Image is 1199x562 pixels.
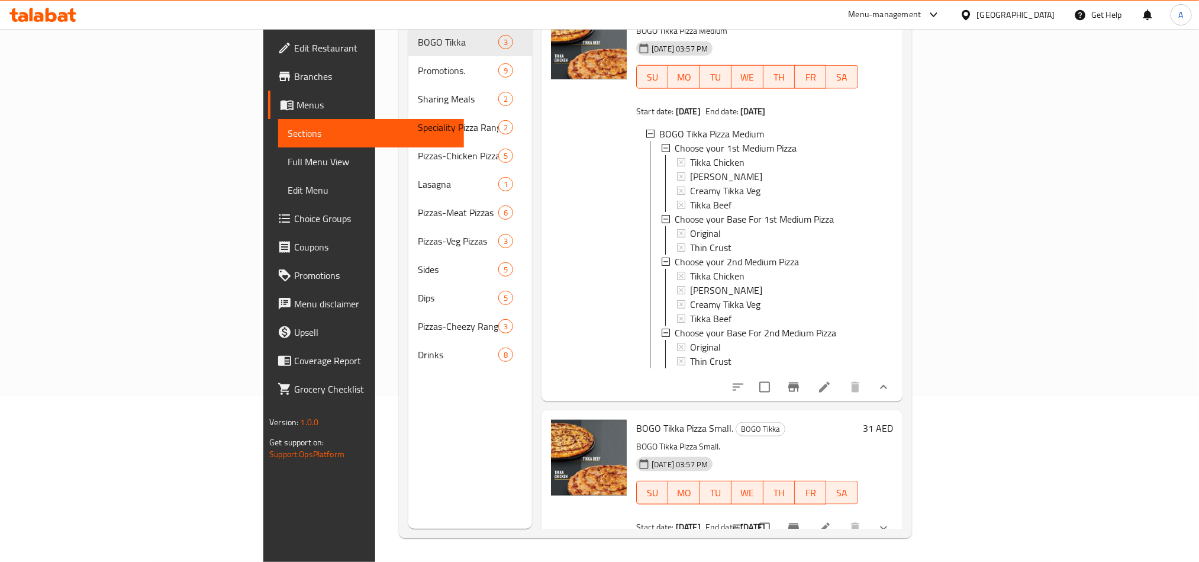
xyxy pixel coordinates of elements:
[499,150,513,162] span: 5
[752,516,777,541] span: Select to update
[408,341,532,369] div: Drinks8
[269,435,324,450] span: Get support on:
[731,65,763,89] button: WE
[724,514,752,542] button: sort-choices
[499,293,513,304] span: 5
[498,120,513,134] div: items
[418,63,498,78] span: Promotions.
[768,484,790,502] span: TH
[268,91,463,119] a: Menus
[498,92,513,106] div: items
[700,65,731,89] button: TU
[831,69,853,86] span: SA
[740,104,765,119] b: [DATE]
[278,119,463,147] a: Sections
[676,104,701,119] b: [DATE]
[675,141,797,155] span: Choose your 1st Medium Pizza
[418,348,498,362] div: Drinks
[869,514,898,542] button: show more
[768,69,790,86] span: TH
[690,269,744,283] span: Tikka Chicken
[668,65,700,89] button: MO
[690,354,731,368] span: Thin Crust
[499,179,513,190] span: 1
[499,37,513,48] span: 3
[876,521,891,535] svg: Show Choices
[498,35,513,49] div: items
[408,284,532,312] div: Dips5
[498,348,513,362] div: items
[294,240,454,254] span: Coupons
[418,35,498,49] div: BOGO Tikka
[408,227,532,255] div: Pizzas-Veg Pizzas3
[705,519,739,535] span: End date:
[418,177,498,191] span: Lasagna
[800,69,821,86] span: FR
[763,481,795,505] button: TH
[268,233,463,261] a: Coupons
[268,346,463,375] a: Coverage Report
[269,447,344,462] a: Support.OpsPlatform
[763,65,795,89] button: TH
[551,420,627,496] img: BOGO Tikka Pizza Small.
[636,24,858,38] p: BOGO Tikka Pizza Medium
[408,312,532,341] div: Pizzas-Cheezy Range3
[498,205,513,220] div: items
[408,170,532,198] div: Lasagna1
[408,28,532,56] div: BOGO Tikka3
[826,65,858,89] button: SA
[408,85,532,113] div: Sharing Meals2
[278,176,463,204] a: Edit Menu
[294,211,454,226] span: Choice Groups
[498,291,513,305] div: items
[499,122,513,133] span: 2
[418,234,498,248] div: Pizzas-Veg Pizzas
[269,415,298,430] span: Version:
[418,319,498,333] div: Pizzas-Cheezy Range
[675,255,799,269] span: Choose your 2nd Medium Pizza
[690,155,744,169] span: Tikka Chicken
[294,41,454,55] span: Edit Restaurant
[418,262,498,277] div: Sides
[736,484,758,502] span: WE
[676,519,701,535] b: [DATE]
[294,382,454,396] span: Grocery Checklist
[499,65,513,76] span: 9
[690,240,731,255] span: Thin Crust
[642,69,663,86] span: SU
[700,481,731,505] button: TU
[690,283,762,297] span: [PERSON_NAME]
[647,459,713,470] span: [DATE] 03:57 PM
[498,262,513,277] div: items
[690,311,731,326] span: Tikka Beef
[498,149,513,163] div: items
[817,521,831,535] a: Edit menu item
[408,255,532,284] div: Sides5
[551,4,627,79] img: BOGO Tikka Pizza Medium
[731,481,763,505] button: WE
[296,98,454,112] span: Menus
[841,373,869,402] button: delete
[863,420,893,436] h6: 31 AED
[499,264,513,275] span: 5
[659,127,764,141] span: BOGO Tikka Pizza Medium
[752,375,777,400] span: Select to update
[418,92,498,106] div: Sharing Meals
[418,149,498,163] span: Pizzas-Chicken Pizzas
[268,261,463,290] a: Promotions
[268,62,463,91] a: Branches
[408,198,532,227] div: Pizzas-Meat Pizzas6
[268,290,463,318] a: Menu disclaimer
[673,484,695,502] span: MO
[418,205,498,220] span: Pizzas-Meat Pizzas
[636,65,668,89] button: SU
[736,422,785,436] span: BOGO Tikka
[869,373,898,402] button: show more
[642,484,663,502] span: SU
[408,142,532,170] div: Pizzas-Chicken Pizzas5
[690,184,760,198] span: Creamy Tikka Veg
[690,226,721,240] span: Original
[849,8,921,22] div: Menu-management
